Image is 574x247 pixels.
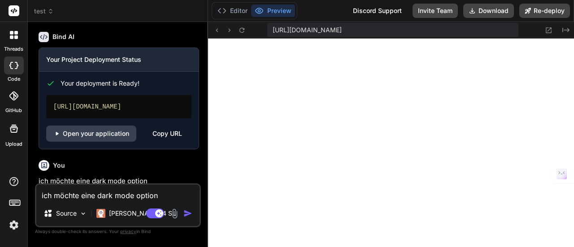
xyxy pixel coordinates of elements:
[6,217,22,233] img: settings
[52,32,74,41] h6: Bind AI
[519,4,570,18] button: Re-deploy
[214,4,251,17] button: Editor
[348,4,407,18] div: Discord Support
[35,227,201,236] p: Always double-check its answers. Your in Bind
[208,39,574,247] iframe: Preview
[5,140,22,148] label: Upload
[170,208,180,219] img: attachment
[39,176,199,186] p: ich möchte eine dark mode option
[79,210,87,217] img: Pick Models
[413,4,458,18] button: Invite Team
[34,7,54,16] span: test
[61,79,139,88] span: Your deployment is Ready!
[251,4,295,17] button: Preview
[56,209,77,218] p: Source
[273,26,342,35] span: [URL][DOMAIN_NAME]
[109,209,176,218] p: [PERSON_NAME] 4 S..
[46,95,191,118] div: [URL][DOMAIN_NAME]
[5,107,22,114] label: GitHub
[46,126,136,142] a: Open your application
[183,209,192,218] img: icon
[8,75,20,83] label: code
[4,45,23,53] label: threads
[463,4,514,18] button: Download
[152,126,182,142] div: Copy URL
[120,229,136,234] span: privacy
[96,209,105,218] img: Claude 4 Sonnet
[53,161,65,170] h6: You
[46,55,191,64] h3: Your Project Deployment Status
